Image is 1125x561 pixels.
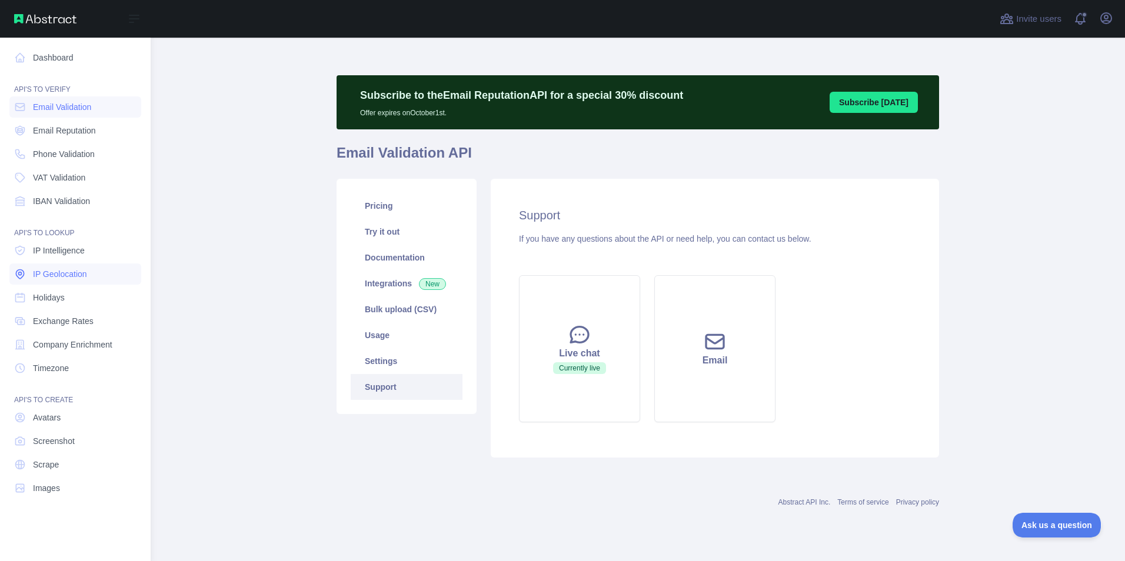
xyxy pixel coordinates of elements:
[9,167,141,188] a: VAT Validation
[837,498,888,506] a: Terms of service
[33,315,94,327] span: Exchange Rates
[9,454,141,475] a: Scrape
[553,362,606,374] span: Currently live
[360,87,683,103] p: Subscribe to the Email Reputation API for a special 30 % discount
[9,407,141,428] a: Avatars
[351,348,462,374] a: Settings
[9,263,141,285] a: IP Geolocation
[9,287,141,308] a: Holidays
[9,47,141,68] a: Dashboard
[33,459,59,470] span: Scrape
[1013,513,1101,537] iframe: Toggle Customer Support
[9,477,141,499] a: Images
[33,435,75,447] span: Screenshot
[33,245,85,256] span: IP Intelligence
[351,219,462,245] a: Try it out
[351,374,462,400] a: Support
[33,268,87,280] span: IP Geolocation
[351,296,462,322] a: Bulk upload (CSV)
[669,353,761,368] div: Email
[360,103,683,118] p: Offer expires on October 1st.
[519,275,640,422] button: Live chatCurrently live
[33,148,95,160] span: Phone Validation
[33,339,112,350] span: Company Enrichment
[9,430,141,452] a: Screenshot
[9,120,141,141] a: Email Reputation
[33,362,69,374] span: Timezone
[1016,12,1061,26] span: Invite users
[33,412,61,423] span: Avatars
[351,245,462,271] a: Documentation
[337,143,939,172] h1: Email Validation API
[33,292,65,303] span: Holidays
[33,101,91,113] span: Email Validation
[519,233,911,245] div: If you have any questions about the API or need help, you can contact us below.
[534,346,625,360] div: Live chat
[896,498,939,506] a: Privacy policy
[997,9,1064,28] button: Invite users
[33,195,90,207] span: IBAN Validation
[33,125,96,136] span: Email Reputation
[9,358,141,379] a: Timezone
[9,96,141,118] a: Email Validation
[9,310,141,332] a: Exchange Rates
[9,214,141,238] div: API'S TO LOOKUP
[519,207,911,223] h2: Support
[33,172,85,183] span: VAT Validation
[33,482,60,494] span: Images
[419,278,446,290] span: New
[14,14,76,24] img: Abstract API
[9,334,141,355] a: Company Enrichment
[9,191,141,212] a: IBAN Validation
[351,193,462,219] a: Pricing
[830,92,918,113] button: Subscribe [DATE]
[351,322,462,348] a: Usage
[9,143,141,165] a: Phone Validation
[351,271,462,296] a: Integrations New
[9,71,141,94] div: API'S TO VERIFY
[9,240,141,261] a: IP Intelligence
[9,381,141,405] div: API'S TO CREATE
[778,498,831,506] a: Abstract API Inc.
[654,275,775,422] button: Email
